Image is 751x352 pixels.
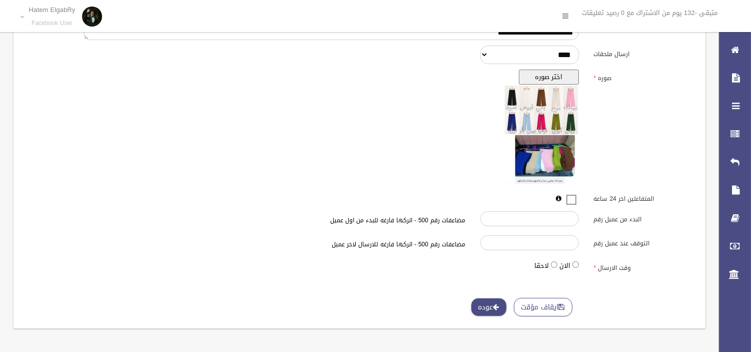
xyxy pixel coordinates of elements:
a: عوده [471,298,507,316]
label: البدء من عميل رقم [586,211,700,225]
small: Facebook User [29,20,76,27]
button: ايقاف مؤقت [514,298,572,316]
label: الان [559,260,570,272]
img: معاينه الصوره [504,85,579,185]
h6: مضاعفات رقم 500 - اتركها فارغه للارسال لاخر عميل [197,241,465,248]
label: ارسال ملحقات [586,46,700,60]
label: لاحقا [534,260,549,272]
label: وقت الارسال [586,259,700,273]
h6: مضاعفات رقم 500 - اتركها فارغه للبدء من اول عميل [197,217,465,224]
button: اختر صوره [519,70,579,85]
label: صوره [586,70,700,84]
p: Hatem ElgabRy [29,6,76,14]
label: المتفاعلين اخر 24 ساعه [586,190,700,204]
label: التوقف عند عميل رقم [586,235,700,249]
